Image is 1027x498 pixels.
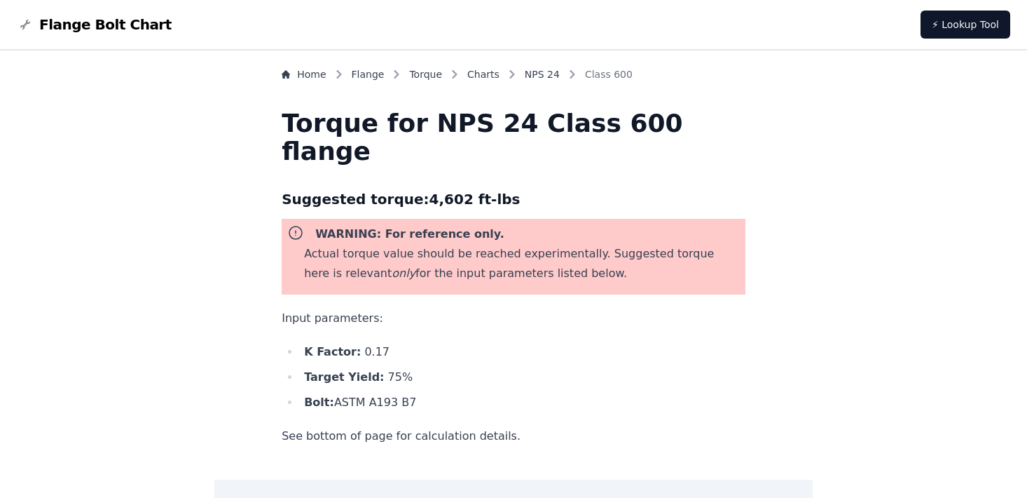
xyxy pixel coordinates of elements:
b: WARNING: For reference only. [315,227,504,241]
a: NPS 24 [525,67,560,81]
a: ⚡ Lookup Tool [921,11,1010,39]
img: Flange Bolt Chart Logo [17,16,34,33]
p: See bottom of page for calculation details. [282,426,745,446]
nav: Breadcrumb [282,67,745,87]
b: K Factor: [304,345,361,358]
a: Flange [352,67,385,81]
li: ASTM A193 B7 [300,393,745,412]
b: Target Yield: [304,370,384,384]
li: 0.17 [300,342,745,362]
span: Class 600 [585,67,633,81]
h3: Suggested torque: 4,602 ft-lbs [282,188,745,210]
li: 75 % [300,368,745,387]
a: Flange Bolt Chart LogoFlange Bolt Chart [17,15,172,34]
a: Home [282,67,326,81]
b: Bolt: [304,396,334,409]
h1: Torque for NPS 24 Class 600 flange [282,109,745,166]
i: only [392,267,415,280]
p: Input parameters: [282,309,745,328]
p: Actual torque value should be reached experimentally. Suggested torque here is relevant for the i... [304,244,740,283]
a: Charts [467,67,499,81]
span: Flange Bolt Chart [39,15,172,34]
a: Torque [409,67,442,81]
